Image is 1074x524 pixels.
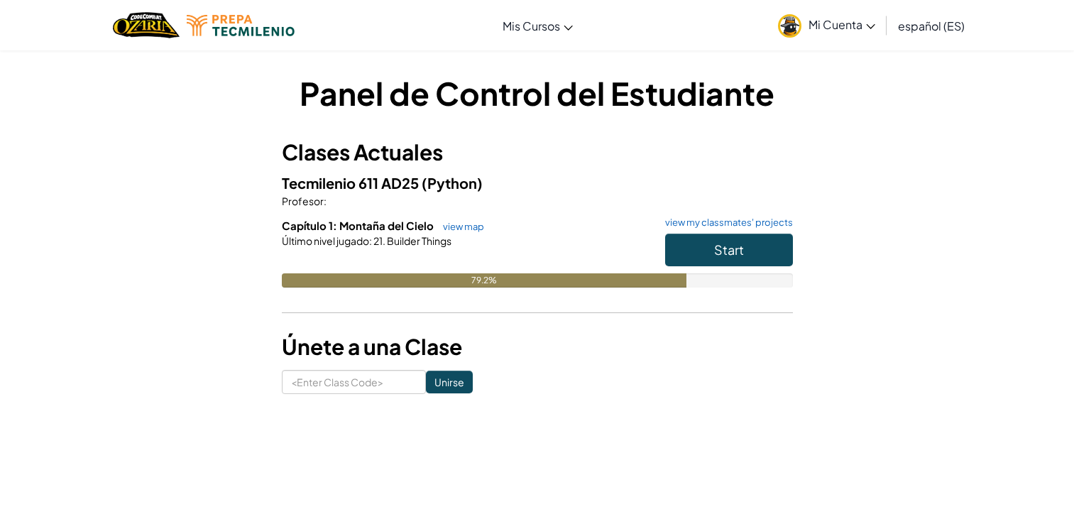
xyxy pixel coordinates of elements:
[369,234,372,247] span: :
[282,174,422,192] span: Tecmilenio 611 AD25
[495,6,580,45] a: Mis Cursos
[898,18,965,33] span: español (ES)
[891,6,972,45] a: español (ES)
[282,234,369,247] span: Último nivel jugado
[385,234,451,247] span: Builder Things
[771,3,882,48] a: Mi Cuenta
[282,331,793,363] h3: Únete a una Clase
[282,370,426,394] input: <Enter Class Code>
[113,11,179,40] a: Ozaria by CodeCombat logo
[324,195,327,207] span: :
[658,218,793,227] a: view my classmates' projects
[778,14,801,38] img: avatar
[282,195,324,207] span: Profesor
[809,17,875,32] span: Mi Cuenta
[422,174,483,192] span: (Python)
[282,219,436,232] span: Capítulo 1: Montaña del Cielo
[372,234,385,247] span: 21.
[282,136,793,168] h3: Clases Actuales
[426,371,473,393] input: Unirse
[436,221,484,232] a: view map
[282,273,686,288] div: 79.2%
[282,71,793,115] h1: Panel de Control del Estudiante
[187,15,295,36] img: Tecmilenio logo
[503,18,560,33] span: Mis Cursos
[113,11,179,40] img: Home
[714,241,744,258] span: Start
[665,234,793,266] button: Start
